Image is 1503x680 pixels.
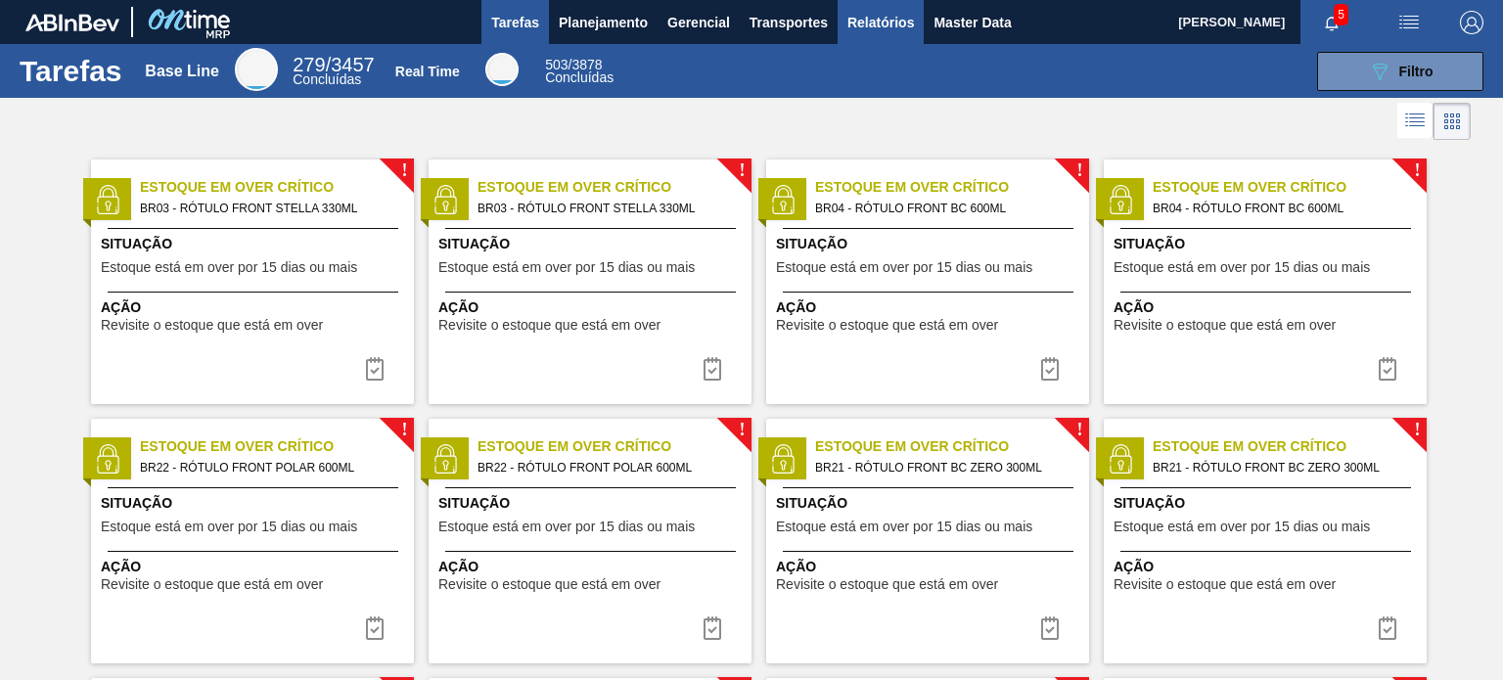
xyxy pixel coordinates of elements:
[101,234,409,254] span: Situação
[934,11,1011,34] span: Master Data
[485,53,519,86] div: Real Time
[1399,64,1434,79] span: Filtro
[401,163,407,178] span: !
[847,11,914,34] span: Relatórios
[776,577,998,592] span: Revisite o estoque que está em over
[101,557,409,577] span: Ação
[1397,103,1434,140] div: Visão em Lista
[438,260,695,275] span: Estoque está em over por 15 dias ou mais
[1414,423,1420,437] span: !
[431,185,460,214] img: status
[1106,185,1135,214] img: status
[1114,557,1422,577] span: Ação
[235,48,278,91] div: Base Line
[667,11,730,34] span: Gerencial
[1414,163,1420,178] span: !
[1300,9,1363,36] button: Notificações
[1153,177,1427,198] span: Estoque em Over Crítico
[140,198,398,219] span: BR03 - RÓTULO FRONT STELLA 330ML
[438,234,747,254] span: Situação
[768,185,797,214] img: status
[351,609,398,648] div: Completar tarefa: 30264368
[438,577,660,592] span: Revisite o estoque que está em over
[701,616,724,640] img: icon-task complete
[1334,4,1348,25] span: 5
[491,11,539,34] span: Tarefas
[815,177,1089,198] span: Estoque em Over Crítico
[293,54,325,75] span: 279
[776,520,1032,534] span: Estoque está em over por 15 dias ou mais
[750,11,828,34] span: Transportes
[815,198,1073,219] span: BR04 - RÓTULO FRONT BC 600ML
[776,234,1084,254] span: Situação
[101,520,357,534] span: Estoque está em over por 15 dias ou mais
[1038,357,1062,381] img: icon-task complete
[363,357,387,381] img: icon-task complete
[701,357,724,381] img: icon-task complete
[101,297,409,318] span: Ação
[776,260,1032,275] span: Estoque está em over por 15 dias ou mais
[545,57,568,72] span: 503
[431,444,460,474] img: status
[1376,357,1399,381] img: icon-task complete
[1153,457,1411,478] span: BR21 - RÓTULO FRONT BC ZERO 300ML
[1038,616,1062,640] img: icon-task complete
[438,318,660,333] span: Revisite o estoque que está em over
[363,616,387,640] img: icon-task complete
[1364,609,1411,648] button: icon-task complete
[1114,318,1336,333] span: Revisite o estoque que está em over
[1376,616,1399,640] img: icon-task complete
[776,318,998,333] span: Revisite o estoque que está em over
[1114,493,1422,514] span: Situação
[1076,423,1082,437] span: !
[293,54,374,75] span: / 3457
[478,436,751,457] span: Estoque em Over Crítico
[438,493,747,514] span: Situação
[559,11,648,34] span: Planejamento
[25,14,119,31] img: TNhmsLtSVTkK8tSr43FrP2fwEKptu5GPRR3wAAAABJRU5ErkJggg==
[1364,609,1411,648] div: Completar tarefa: 30264369
[1114,520,1370,534] span: Estoque está em over por 15 dias ou mais
[1114,297,1422,318] span: Ação
[689,609,736,648] button: icon-task complete
[1106,444,1135,474] img: status
[815,436,1089,457] span: Estoque em Over Crítico
[1026,349,1073,388] div: Completar tarefa: 30264367
[768,444,797,474] img: status
[776,557,1084,577] span: Ação
[93,185,122,214] img: status
[1026,349,1073,388] button: icon-task complete
[739,423,745,437] span: !
[140,457,398,478] span: BR22 - RÓTULO FRONT POLAR 600ML
[1114,577,1336,592] span: Revisite o estoque que está em over
[739,163,745,178] span: !
[689,349,736,388] button: icon-task complete
[545,59,614,84] div: Real Time
[1364,349,1411,388] div: Completar tarefa: 30264367
[438,297,747,318] span: Ação
[1026,609,1073,648] button: icon-task complete
[145,63,219,80] div: Base Line
[689,349,736,388] div: Completar tarefa: 30264366
[101,493,409,514] span: Situação
[1153,436,1427,457] span: Estoque em Over Crítico
[20,60,122,82] h1: Tarefas
[1317,52,1483,91] button: Filtro
[1114,260,1370,275] span: Estoque está em over por 15 dias ou mais
[776,297,1084,318] span: Ação
[93,444,122,474] img: status
[1434,103,1471,140] div: Visão em Cards
[293,57,374,86] div: Base Line
[1114,234,1422,254] span: Situação
[351,349,398,388] div: Completar tarefa: 30264366
[545,69,614,85] span: Concluídas
[478,198,736,219] span: BR03 - RÓTULO FRONT STELLA 330ML
[689,609,736,648] div: Completar tarefa: 30264368
[293,71,361,87] span: Concluídas
[1364,349,1411,388] button: icon-task complete
[101,260,357,275] span: Estoque está em over por 15 dias ou mais
[1460,11,1483,34] img: Logout
[438,557,747,577] span: Ação
[401,423,407,437] span: !
[351,609,398,648] button: icon-task complete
